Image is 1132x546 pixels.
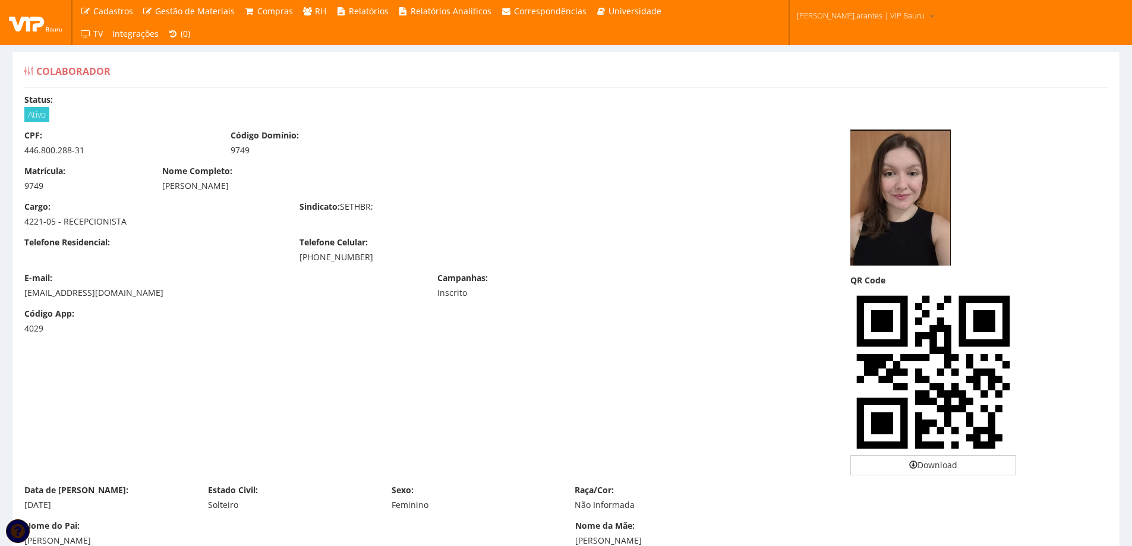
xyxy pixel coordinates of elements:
[24,165,65,177] label: Matrícula:
[299,236,368,248] label: Telefone Celular:
[181,28,190,39] span: (0)
[24,130,42,141] label: CPF:
[24,107,49,122] span: Ativo
[257,5,293,17] span: Compras
[24,144,213,156] div: 446.800.288-31
[162,180,695,192] div: [PERSON_NAME]
[36,65,111,78] span: Colaborador
[208,499,374,511] div: Solteiro
[437,272,488,284] label: Campanhas:
[24,308,74,320] label: Código App:
[850,274,885,286] label: QR Code
[514,5,587,17] span: Correspondências
[231,144,419,156] div: 9749
[315,5,326,17] span: RH
[608,5,661,17] span: Universidade
[24,520,80,532] label: Nome do Pai:
[392,484,414,496] label: Sexo:
[93,5,133,17] span: Cadastros
[411,5,491,17] span: Relatórios Analíticos
[24,272,52,284] label: E-mail:
[349,5,389,17] span: Relatórios
[163,23,196,45] a: (0)
[299,251,557,263] div: [PHONE_NUMBER]
[797,10,925,21] span: [PERSON_NAME].arantes | VIP Bauru
[112,28,159,39] span: Integrações
[24,236,110,248] label: Telefone Residencial:
[24,180,144,192] div: 9749
[208,484,258,496] label: Estado Civil:
[108,23,163,45] a: Integrações
[24,323,144,334] div: 4029
[299,201,340,213] label: Sindicato:
[575,484,614,496] label: Raça/Cor:
[850,130,951,266] img: 3x4-bianca-1745521363680a8ad315d66.jpg
[24,499,190,511] div: [DATE]
[24,484,128,496] label: Data de [PERSON_NAME]:
[24,216,282,228] div: 4221-05 - RECEPCIONISTA
[437,287,626,299] div: Inscrito
[392,499,557,511] div: Feminino
[231,130,299,141] label: Código Domínio:
[24,201,51,213] label: Cargo:
[575,499,740,511] div: Não Informada
[9,14,62,31] img: logo
[575,520,635,532] label: Nome da Mãe:
[155,5,235,17] span: Gestão de Materiais
[24,94,53,106] label: Status:
[291,201,566,216] div: SETHBR;
[93,28,103,39] span: TV
[24,287,420,299] div: [EMAIL_ADDRESS][DOMAIN_NAME]
[850,455,1016,475] a: Download
[162,165,232,177] label: Nome Completo:
[850,289,1016,455] img: gybJ1kh00gAAAABJRU5ErkJggg==
[75,23,108,45] a: TV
